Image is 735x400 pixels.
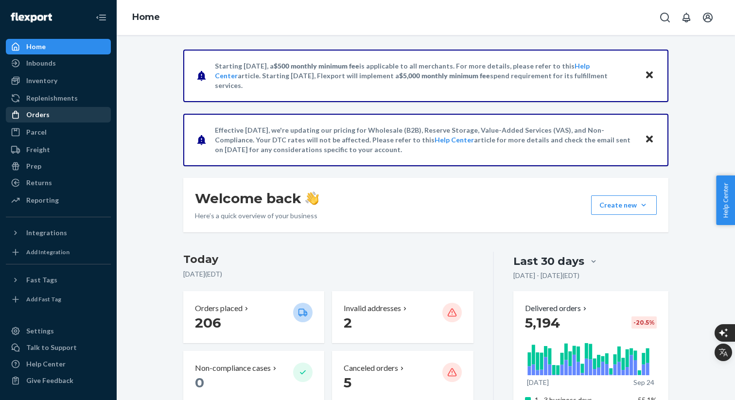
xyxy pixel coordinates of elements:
[344,314,352,331] span: 2
[399,71,490,80] span: $5,000 monthly minimum fee
[26,93,78,103] div: Replenishments
[344,303,401,314] p: Invalid addresses
[655,8,675,27] button: Open Search Box
[26,376,73,385] div: Give Feedback
[633,378,654,387] p: Sep 24
[195,314,221,331] span: 206
[6,373,111,388] button: Give Feedback
[26,275,57,285] div: Fast Tags
[195,363,271,374] p: Non-compliance cases
[195,303,243,314] p: Orders placed
[6,192,111,208] a: Reporting
[6,107,111,122] a: Orders
[6,244,111,260] a: Add Integration
[631,316,657,329] div: -20.5 %
[6,323,111,339] a: Settings
[527,378,549,387] p: [DATE]
[6,340,111,355] a: Talk to Support
[344,374,351,391] span: 5
[26,110,50,120] div: Orders
[525,314,560,331] span: 5,194
[643,133,656,147] button: Close
[6,39,111,54] a: Home
[6,225,111,241] button: Integrations
[183,269,473,279] p: [DATE] ( EDT )
[643,69,656,83] button: Close
[6,142,111,157] a: Freight
[6,90,111,106] a: Replenishments
[6,73,111,88] a: Inventory
[274,62,359,70] span: $500 monthly minimum fee
[195,211,319,221] p: Here’s a quick overview of your business
[26,359,66,369] div: Help Center
[305,191,319,205] img: hand-wave emoji
[26,161,41,171] div: Prep
[26,145,50,155] div: Freight
[26,127,47,137] div: Parcel
[26,228,67,238] div: Integrations
[26,195,59,205] div: Reporting
[183,252,473,267] h3: Today
[435,136,474,144] a: Help Center
[215,61,635,90] p: Starting [DATE], a is applicable to all merchants. For more details, please refer to this article...
[26,76,57,86] div: Inventory
[6,55,111,71] a: Inbounds
[716,175,735,225] button: Help Center
[124,3,168,32] ol: breadcrumbs
[26,58,56,68] div: Inbounds
[6,158,111,174] a: Prep
[26,295,61,303] div: Add Fast Tag
[698,8,717,27] button: Open account menu
[183,291,324,343] button: Orders placed 206
[26,343,77,352] div: Talk to Support
[6,356,111,372] a: Help Center
[344,363,398,374] p: Canceled orders
[6,175,111,191] a: Returns
[11,13,52,22] img: Flexport logo
[26,178,52,188] div: Returns
[591,195,657,215] button: Create new
[332,291,473,343] button: Invalid addresses 2
[6,124,111,140] a: Parcel
[26,326,54,336] div: Settings
[132,12,160,22] a: Home
[513,254,584,269] div: Last 30 days
[6,272,111,288] button: Fast Tags
[26,42,46,52] div: Home
[677,8,696,27] button: Open notifications
[195,374,204,391] span: 0
[6,292,111,307] a: Add Fast Tag
[195,190,319,207] h1: Welcome back
[525,303,589,314] button: Delivered orders
[26,248,70,256] div: Add Integration
[91,8,111,27] button: Close Navigation
[215,125,635,155] p: Effective [DATE], we're updating our pricing for Wholesale (B2B), Reserve Storage, Value-Added Se...
[513,271,579,280] p: [DATE] - [DATE] ( EDT )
